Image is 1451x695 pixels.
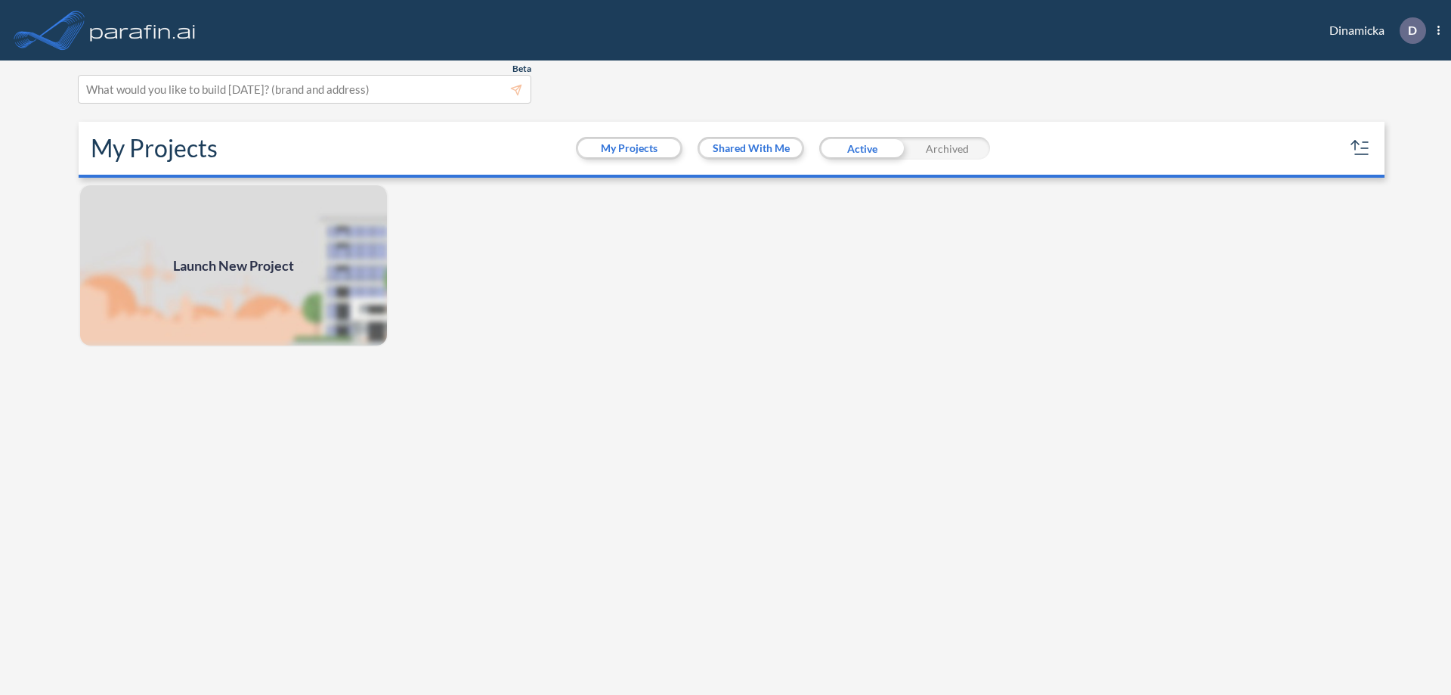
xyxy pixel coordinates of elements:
[819,137,905,160] div: Active
[700,139,802,157] button: Shared With Me
[1348,136,1372,160] button: sort
[512,63,531,75] span: Beta
[1408,23,1417,37] p: D
[578,139,680,157] button: My Projects
[79,184,388,347] a: Launch New Project
[79,184,388,347] img: add
[1307,17,1440,44] div: Dinamicka
[87,15,199,45] img: logo
[173,256,294,276] span: Launch New Project
[905,137,990,160] div: Archived
[91,134,218,163] h2: My Projects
